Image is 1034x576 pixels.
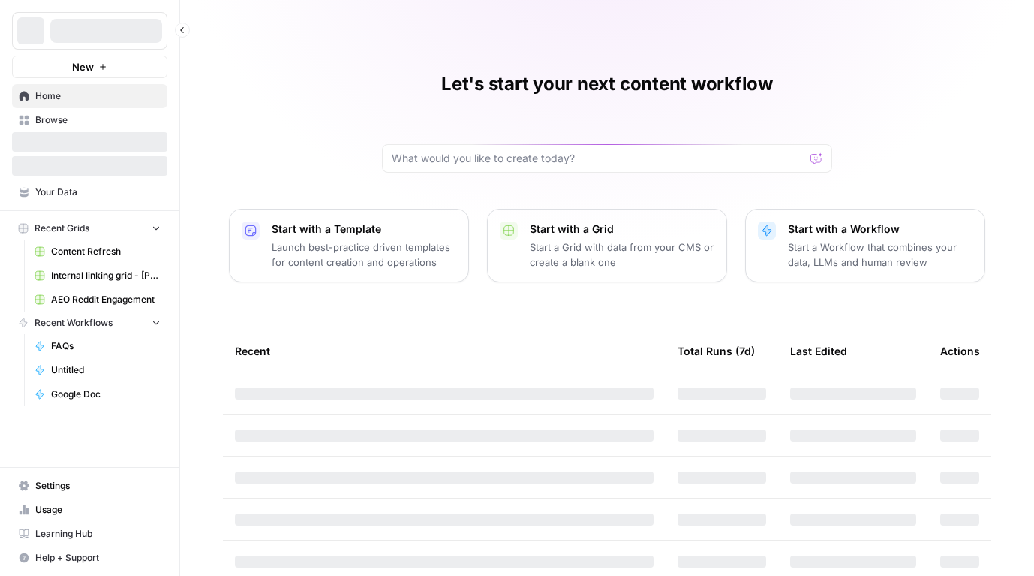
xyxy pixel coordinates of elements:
[28,382,167,406] a: Google Doc
[28,264,167,288] a: Internal linking grid - [PERSON_NAME]
[940,330,980,372] div: Actions
[272,222,456,237] p: Start with a Template
[51,388,161,401] span: Google Doc
[12,108,167,132] a: Browse
[12,312,167,334] button: Recent Workflows
[790,330,847,372] div: Last Edited
[788,222,972,237] p: Start with a Workflow
[12,522,167,546] a: Learning Hub
[788,240,972,270] p: Start a Workflow that combines your data, LLMs and human review
[12,180,167,204] a: Your Data
[35,479,161,493] span: Settings
[51,269,161,282] span: Internal linking grid - [PERSON_NAME]
[530,222,714,237] p: Start with a Grid
[28,240,167,264] a: Content Refresh
[12,546,167,570] button: Help + Support
[392,151,804,166] input: What would you like to create today?
[28,288,167,312] a: AEO Reddit Engagement
[530,240,714,270] p: Start a Grid with data from your CMS or create a blank one
[51,363,161,377] span: Untitled
[745,209,985,282] button: Start with a WorkflowStart a Workflow that combines your data, LLMs and human review
[51,245,161,258] span: Content Refresh
[35,527,161,541] span: Learning Hub
[229,209,469,282] button: Start with a TemplateLaunch best-practice driven templates for content creation and operations
[12,474,167,498] a: Settings
[35,316,113,330] span: Recent Workflows
[12,498,167,522] a: Usage
[35,185,161,199] span: Your Data
[12,84,167,108] a: Home
[51,339,161,353] span: FAQs
[678,330,755,372] div: Total Runs (7d)
[487,209,727,282] button: Start with a GridStart a Grid with data from your CMS or create a blank one
[35,113,161,127] span: Browse
[35,503,161,517] span: Usage
[441,72,773,96] h1: Let's start your next content workflow
[12,56,167,78] button: New
[35,551,161,565] span: Help + Support
[51,293,161,306] span: AEO Reddit Engagement
[235,330,654,372] div: Recent
[35,89,161,103] span: Home
[272,240,456,270] p: Launch best-practice driven templates for content creation and operations
[35,222,89,235] span: Recent Grids
[12,217,167,240] button: Recent Grids
[72,59,94,74] span: New
[28,334,167,358] a: FAQs
[28,358,167,382] a: Untitled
